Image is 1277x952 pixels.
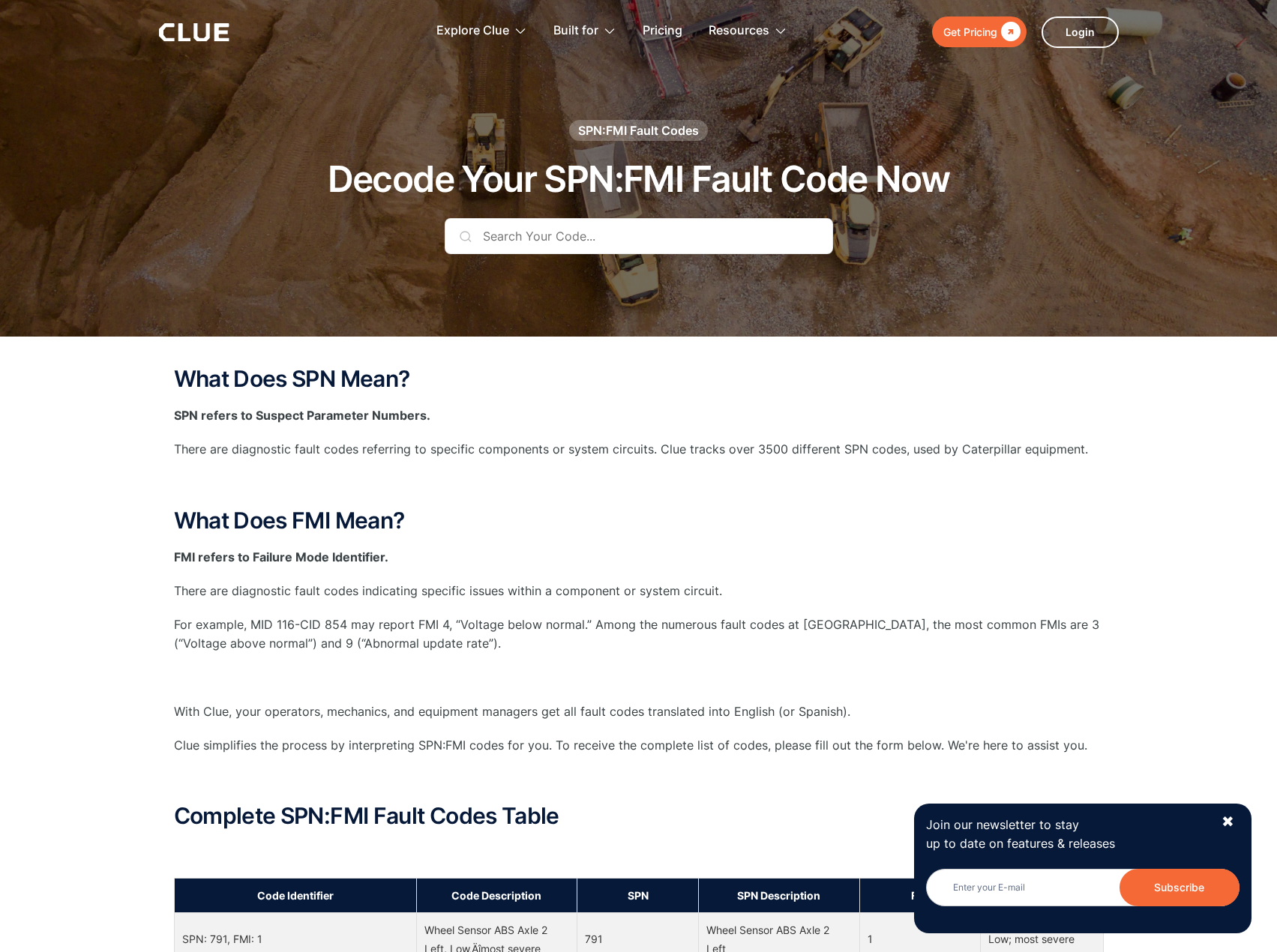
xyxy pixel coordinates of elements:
div: ✖ [1222,813,1234,831]
p: For example, MID 116-CID 854 may report FMI 4, “Voltage below normal.” Among the numerous fault c... [174,615,1104,653]
input: Search Your Code... [445,218,833,254]
h1: Decode Your SPN:FMI Fault Code Now [328,160,950,199]
div: Built for [553,7,598,55]
div: Resources [709,7,787,55]
p: ‍ [174,475,1104,493]
h2: Complete SPN:FMI Fault Codes Table [174,804,1104,828]
a: Pricing [643,7,682,55]
strong: SPN refers to Suspect Parameter Numbers. [174,408,430,423]
th: FMI [859,878,981,912]
th: Code Identifier [174,878,416,912]
th: SPN Description [698,878,859,912]
p: ‍ [174,770,1104,789]
input: Enter your E-mail [926,869,1240,906]
p: There are diagnostic fault codes indicating specific issues within a component or system circuit. [174,582,1104,600]
th: SPN [577,878,699,912]
a: Login [1042,16,1119,48]
a: Get Pricing [932,16,1027,47]
p: ‍ [174,669,1104,687]
div: Explore Clue [436,7,509,55]
div: Resources [709,7,769,55]
form: Newsletter [926,869,1240,921]
p: With Clue, your operators, mechanics, and equipment managers get all fault codes translated into ... [174,702,1104,721]
div:  [997,22,1021,41]
div: SPN:FMI Fault Codes [578,122,699,139]
p: There are diagnostic fault codes referring to specific components or system circuits. Clue tracks... [174,440,1104,459]
input: Subscribe [1120,869,1240,906]
p: Clue simplifies the process by interpreting SPN:FMI codes for you. To receive the complete list o... [174,736,1104,755]
p: Join our newsletter to stay up to date on features & releases [926,816,1208,853]
div: Get Pricing [943,22,997,41]
th: Code Description [416,878,577,912]
strong: FMI refers to Failure Mode Identifier. [174,549,388,564]
div: Built for [553,7,616,55]
h2: What Does SPN Mean? [174,367,1104,391]
h2: What Does FMI Mean? [174,508,1104,533]
div: Explore Clue [436,7,527,55]
p: ‍ [174,843,1104,862]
